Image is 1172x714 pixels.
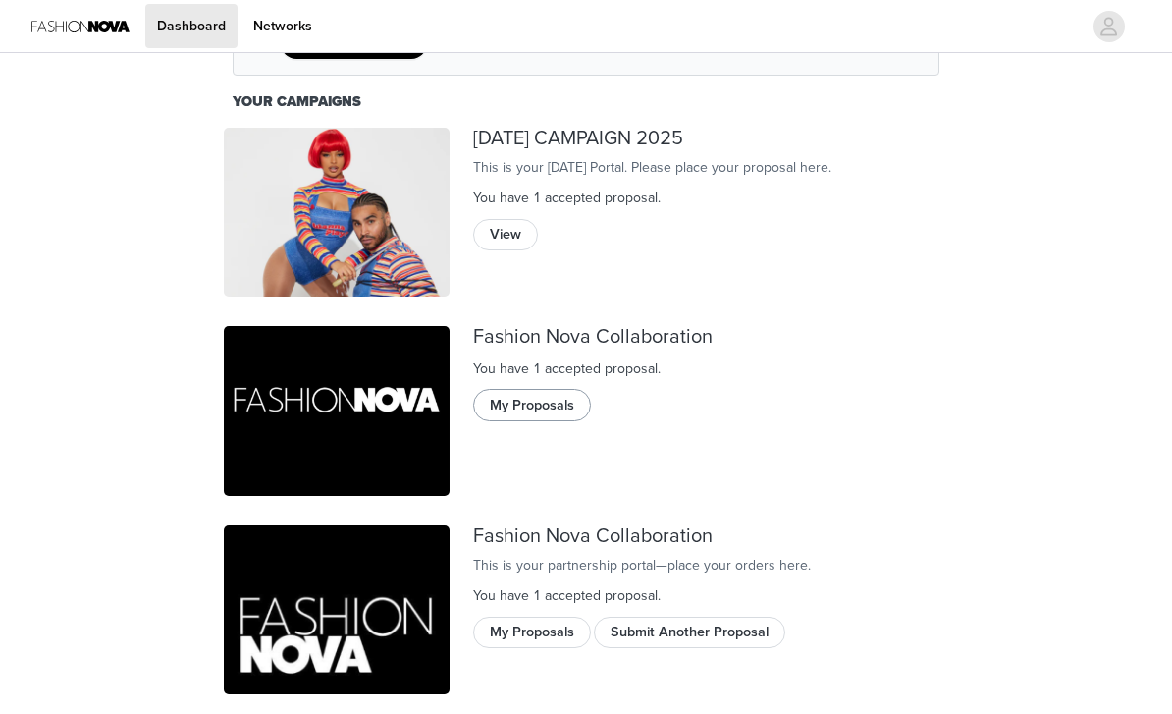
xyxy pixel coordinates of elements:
a: Dashboard [145,4,238,48]
div: [DATE] CAMPAIGN 2025 [473,128,948,150]
a: View [473,220,538,236]
div: avatar [1099,11,1118,42]
a: Networks [241,4,324,48]
button: My Proposals [473,617,591,648]
div: Fashion Nova Collaboration [473,525,948,548]
span: You have 1 accepted proposal . [473,190,661,206]
button: Submit Another Proposal [594,617,785,648]
div: Your Campaigns [233,91,939,113]
img: Fashion Nova [224,128,450,298]
button: View [473,219,538,250]
img: Fashion Nova [224,326,450,496]
div: This is your partnership portal—place your orders here. [473,555,948,576]
div: This is your [DATE] Portal. Please place your proposal here. [473,157,948,178]
span: You have 1 accepted proposal . [473,360,661,377]
div: Fashion Nova Collaboration [473,326,948,349]
img: Fashion Nova Logo [31,4,130,48]
img: Fashion Nova [224,525,450,695]
button: My Proposals [473,389,591,420]
span: You have 1 accepted proposal . [473,587,661,604]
